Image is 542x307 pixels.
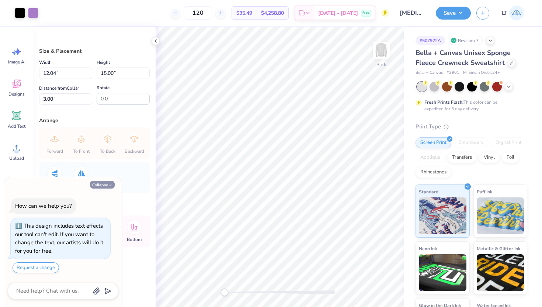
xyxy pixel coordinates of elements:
[477,245,520,252] span: Metallic & Glitter Ink
[419,245,437,252] span: Neon Ink
[15,202,72,210] div: How can we help you?
[97,83,110,92] label: Rotate
[447,152,477,163] div: Transfers
[416,36,445,45] div: # 507922A
[8,59,25,65] span: Image AI
[221,289,228,296] div: Accessibility label
[498,6,527,20] a: LT
[477,188,492,196] span: Puff Ink
[261,9,284,17] span: $4,258.80
[39,84,79,93] label: Distance from Collar
[491,137,527,148] div: Digital Print
[509,6,524,20] img: Lauren Thompson
[419,197,466,234] img: Standard
[477,254,524,291] img: Metallic & Glitter Ink
[236,9,252,17] span: $35.49
[477,197,524,234] img: Puff Ink
[424,99,463,105] strong: Fresh Prints Flash:
[416,167,451,178] div: Rhinestones
[416,137,451,148] div: Screen Print
[416,123,527,131] div: Print Type
[362,10,369,15] span: Free
[449,36,483,45] div: Revision 7
[416,152,445,163] div: Applique
[502,152,519,163] div: Foil
[39,47,150,55] div: Size & Placement
[39,58,52,67] label: Width
[479,152,500,163] div: Vinyl
[454,137,489,148] div: Embroidery
[318,9,358,17] span: [DATE] - [DATE]
[8,91,25,97] span: Designs
[394,6,430,20] input: Untitled Design
[416,48,511,67] span: Bella + Canvas Unisex Sponge Fleece Crewneck Sweatshirt
[13,262,59,273] button: Request a change
[39,117,150,124] div: Arrange
[127,237,142,242] span: Bottom
[9,155,24,161] span: Upload
[502,9,507,17] span: LT
[8,123,25,129] span: Add Text
[376,61,386,68] div: Back
[419,254,466,291] img: Neon Ink
[463,70,500,76] span: Minimum Order: 24 +
[90,181,115,189] button: Collapse
[184,6,212,20] input: – –
[447,70,459,76] span: # 3901
[424,99,515,112] div: This color can be expedited for 5 day delivery.
[419,188,438,196] span: Standard
[416,70,443,76] span: Bella + Canvas
[436,7,471,20] button: Save
[374,43,389,58] img: Back
[97,58,110,67] label: Height
[15,222,103,255] div: This design includes text effects our tool can't edit. If you want to change the text, our artist...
